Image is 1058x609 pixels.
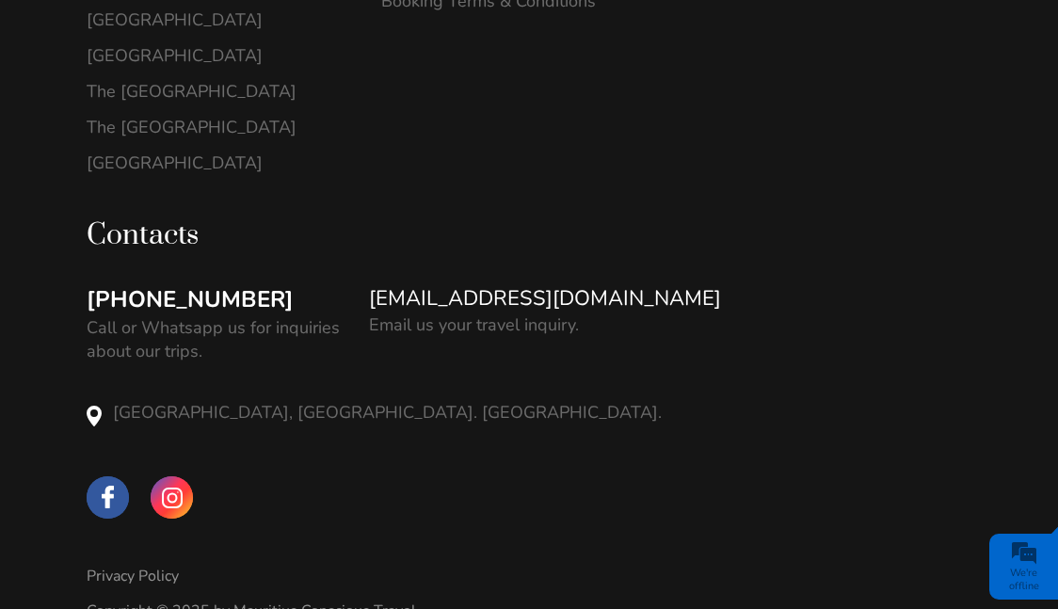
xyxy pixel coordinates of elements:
[87,566,179,586] a: Privacy Policy
[87,153,342,172] a: [GEOGRAPHIC_DATA]
[87,217,971,254] div: Contacts
[87,82,342,101] a: The [GEOGRAPHIC_DATA]
[369,284,721,313] a: [EMAIL_ADDRESS][DOMAIN_NAME]
[87,316,350,363] p: Call or Whatsapp us for inquiries about our trips.
[87,118,342,136] a: The [GEOGRAPHIC_DATA]
[87,46,342,65] a: [GEOGRAPHIC_DATA]
[87,284,294,316] a: [PHONE_NUMBER]
[994,567,1053,593] div: We're offline
[369,313,579,337] p: Email us your travel inquiry.
[113,401,971,425] p: [GEOGRAPHIC_DATA], [GEOGRAPHIC_DATA]. [GEOGRAPHIC_DATA].
[87,10,342,29] a: [GEOGRAPHIC_DATA]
